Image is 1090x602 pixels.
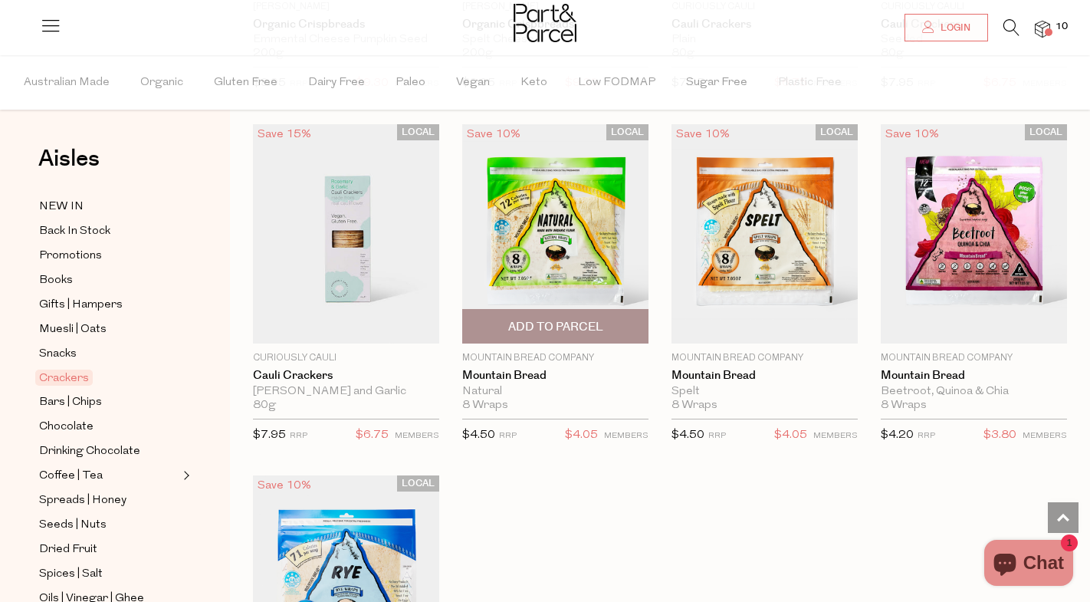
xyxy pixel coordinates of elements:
[39,565,103,584] span: Spices | Salt
[456,56,490,110] span: Vegan
[606,124,648,140] span: LOCAL
[39,198,84,216] span: NEW IN
[39,222,110,241] span: Back In Stock
[565,426,598,446] span: $4.05
[905,14,988,41] a: Login
[671,351,858,365] p: Mountain Bread Company
[39,246,179,265] a: Promotions
[39,344,179,364] a: Snacks
[578,56,655,110] span: Low FODMAP
[39,442,179,461] a: Drinking Chocolate
[397,124,439,140] span: LOCAL
[671,124,858,344] img: Mountain Bread
[671,429,704,441] span: $4.50
[462,385,648,399] div: Natural
[214,56,277,110] span: Gluten Free
[38,147,100,186] a: Aisles
[937,21,970,35] span: Login
[514,4,576,42] img: Part&Parcel
[39,492,126,510] span: Spreads | Honey
[39,295,179,314] a: Gifts | Hampers
[462,124,648,344] img: Mountain Bread
[983,426,1016,446] span: $3.80
[881,124,944,145] div: Save 10%
[396,56,425,110] span: Paleo
[816,124,858,140] span: LOCAL
[39,467,103,485] span: Coffee | Tea
[671,385,858,399] div: Spelt
[253,124,439,344] img: Cauli Crackers
[39,197,179,216] a: NEW IN
[39,271,73,290] span: Books
[881,385,1067,399] div: Beetroot, Quinoa & Chia
[671,369,858,383] a: Mountain Bread
[253,351,439,365] p: Curiously Cauli
[39,515,179,535] a: Seeds | Nuts
[778,56,842,110] span: Plastic Free
[39,466,179,485] a: Coffee | Tea
[39,541,97,559] span: Dried Fruit
[604,432,648,440] small: MEMBERS
[686,56,747,110] span: Sugar Free
[290,432,307,440] small: RRP
[39,369,179,387] a: Crackers
[671,399,717,413] span: 8 Wraps
[881,429,914,441] span: $4.20
[253,399,276,413] span: 80g
[462,369,648,383] a: Mountain Bread
[671,124,734,145] div: Save 10%
[253,429,286,441] span: $7.95
[253,124,316,145] div: Save 15%
[39,393,179,412] a: Bars | Chips
[39,393,102,412] span: Bars | Chips
[35,370,93,386] span: Crackers
[397,475,439,492] span: LOCAL
[462,399,508,413] span: 8 Wraps
[881,399,927,413] span: 8 Wraps
[395,432,439,440] small: MEMBERS
[39,418,94,436] span: Chocolate
[499,432,517,440] small: RRP
[1035,21,1050,37] a: 10
[308,56,365,110] span: Dairy Free
[39,222,179,241] a: Back In Stock
[708,432,726,440] small: RRP
[774,426,807,446] span: $4.05
[508,319,603,335] span: Add To Parcel
[140,56,183,110] span: Organic
[39,564,179,584] a: Spices | Salt
[39,540,179,559] a: Dried Fruit
[39,491,179,510] a: Spreads | Honey
[39,516,107,535] span: Seeds | Nuts
[253,475,316,496] div: Save 10%
[356,426,389,446] span: $6.75
[881,351,1067,365] p: Mountain Bread Company
[39,321,107,339] span: Muesli | Oats
[39,296,123,314] span: Gifts | Hampers
[462,429,495,441] span: $4.50
[39,442,140,461] span: Drinking Chocolate
[462,309,648,344] button: Add To Parcel
[881,124,1067,344] img: Mountain Bread
[1023,432,1067,440] small: MEMBERS
[39,345,77,364] span: Snacks
[253,385,439,399] div: [PERSON_NAME] and Garlic
[462,124,525,145] div: Save 10%
[38,142,100,176] span: Aisles
[39,320,179,339] a: Muesli | Oats
[918,432,935,440] small: RRP
[1052,20,1072,34] span: 10
[179,466,190,485] button: Expand/Collapse Coffee | Tea
[39,247,102,265] span: Promotions
[24,56,110,110] span: Australian Made
[1025,124,1067,140] span: LOCAL
[881,369,1067,383] a: Mountain Bread
[980,540,1078,590] inbox-online-store-chat: Shopify online store chat
[253,369,439,383] a: Cauli Crackers
[462,351,648,365] p: Mountain Bread Company
[813,432,858,440] small: MEMBERS
[39,417,179,436] a: Chocolate
[39,271,179,290] a: Books
[520,56,547,110] span: Keto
